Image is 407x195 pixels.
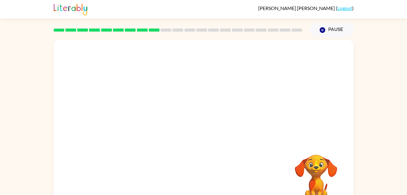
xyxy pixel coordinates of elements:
[54,2,87,15] img: Literably
[310,23,354,37] button: Pause
[258,5,354,11] div: ( )
[258,5,336,11] span: [PERSON_NAME] [PERSON_NAME]
[337,5,352,11] a: Logout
